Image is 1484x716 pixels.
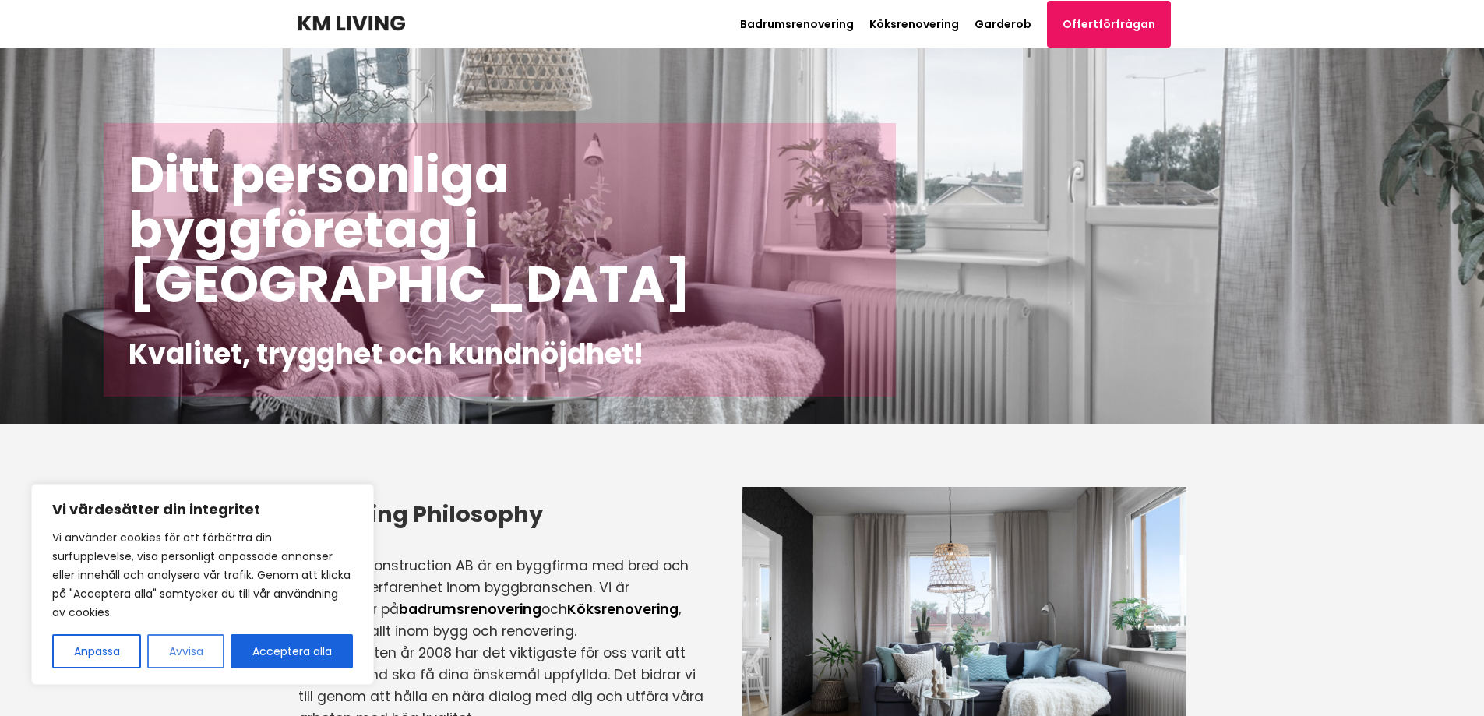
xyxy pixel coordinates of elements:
[399,600,541,619] a: badrumsrenovering
[740,16,854,32] a: Badrumsrenovering
[869,16,959,32] a: Köksrenovering
[52,634,141,668] button: Anpassa
[1047,1,1171,48] a: Offertförfrågan
[298,16,405,31] img: KM Living
[567,600,679,619] a: Köksrenovering
[52,528,353,622] p: Vi använder cookies för att förbättra din surfupplevelse, visa personligt anpassade annonser elle...
[129,337,871,372] h2: Kvalitet, trygghet och kundnöjdhet!
[129,148,871,312] h1: Ditt personliga byggföretag i [GEOGRAPHIC_DATA]
[231,634,353,668] button: Acceptera alla
[147,634,224,668] button: Avvisa
[975,16,1031,32] a: Garderob
[298,499,703,530] h3: KM Living Philosophy
[52,500,353,519] p: Vi värdesätter din integritet
[298,555,703,642] p: KM Living Construction AB är en byggfirma med bred och mångårig erfarenhet inom byggbranschen. Vi...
